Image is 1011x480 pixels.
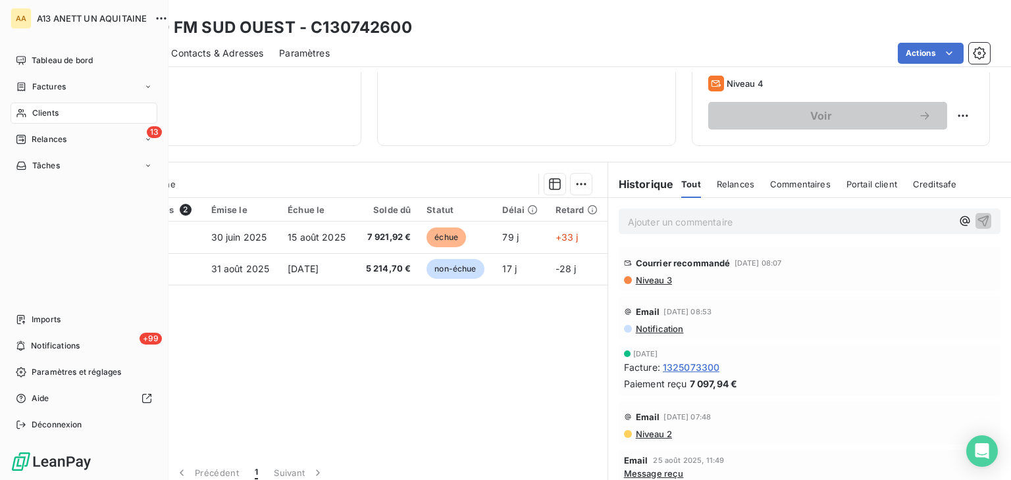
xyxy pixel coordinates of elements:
span: Email [636,306,660,317]
span: Notifications [31,340,80,352]
span: 7 921,92 € [364,231,411,244]
span: Commentaires [770,179,831,189]
div: Délai [502,204,539,215]
span: [DATE] 08:53 [663,308,712,316]
span: échue [427,228,466,247]
div: Retard [556,204,600,215]
h3: FACEO FM SUD OUEST - C130742600 [116,16,412,39]
div: AA [11,8,32,29]
span: Niveau 4 [727,78,764,89]
span: A13 ANETT UN AQUITAINE [37,13,147,24]
span: Courrier recommandé [636,258,731,268]
span: Portail client [846,179,897,189]
h6: Historique [608,176,674,192]
span: Message reçu [624,468,684,479]
span: Contacts & Adresses [171,47,263,60]
span: +33 j [556,231,579,243]
span: -28 j [556,263,577,274]
button: Voir [708,102,947,130]
span: Tâches [32,160,60,172]
span: Imports [32,314,61,325]
span: Voir [724,110,918,121]
span: [DATE] 08:07 [735,259,782,267]
span: Relances [32,133,66,145]
span: 31 août 2025 [211,263,270,274]
span: Paramètres et réglages [32,366,121,378]
span: Notification [635,324,684,334]
a: Aide [11,388,157,409]
div: Statut [427,204,486,215]
span: 7 097,94 € [690,377,738,391]
span: Aide [32,393,49,404]
div: Open Intercom Messenger [966,435,998,467]
span: Creditsafe [913,179,957,189]
span: 5 214,70 € [364,262,411,276]
span: Paiement reçu [624,377,687,391]
span: 17 j [502,263,517,274]
span: [DATE] [288,263,319,274]
span: Tout [681,179,701,189]
span: 2 [180,204,192,216]
span: 25 août 2025, 11:49 [653,456,724,464]
span: Facture : [624,360,660,374]
span: non-échue [427,259,484,279]
div: Émise le [211,204,272,215]
span: 13 [147,126,162,138]
span: [DATE] [633,350,658,358]
div: Échue le [288,204,348,215]
span: Niveau 2 [635,429,672,439]
span: Relances [717,179,754,189]
span: 15 août 2025 [288,231,346,243]
span: 30 juin 2025 [211,231,267,243]
span: Tableau de bord [32,55,93,66]
span: 1325073300 [663,360,720,374]
span: 79 j [502,231,519,243]
span: Factures [32,81,66,93]
span: Niveau 3 [635,275,672,285]
div: Solde dû [364,204,411,215]
span: +99 [140,333,162,345]
span: Déconnexion [32,419,82,431]
img: Logo LeanPay [11,451,92,472]
button: Actions [898,43,964,64]
span: Paramètres [279,47,330,60]
span: Clients [32,107,59,119]
span: Email [624,455,648,466]
span: 1 [255,466,258,479]
span: [DATE] 07:48 [663,413,711,421]
span: Email [636,412,660,422]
